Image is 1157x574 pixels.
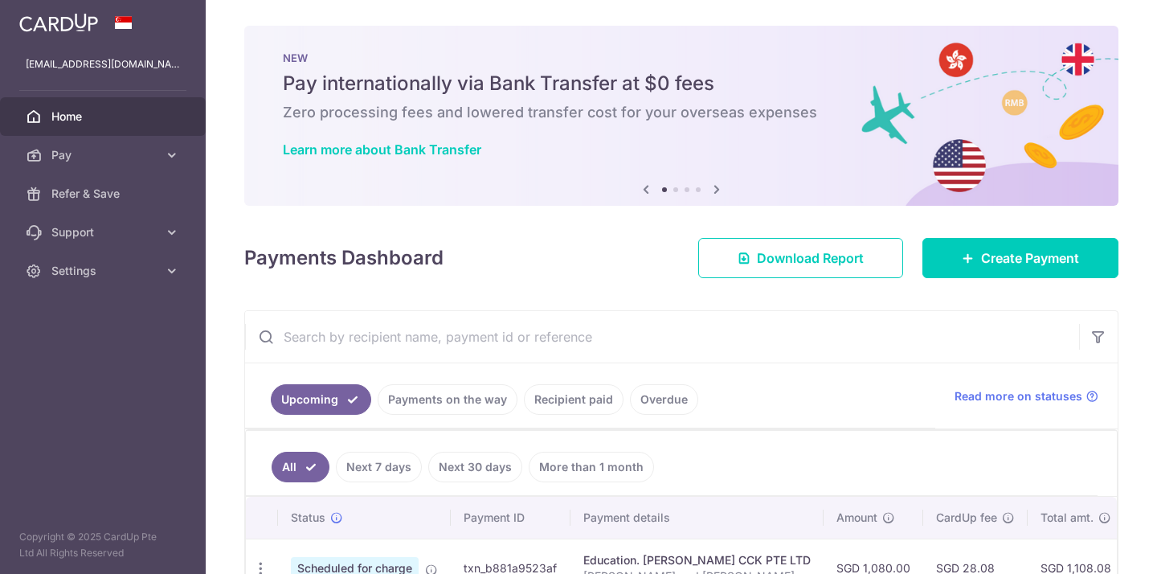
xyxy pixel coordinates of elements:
[283,51,1080,64] p: NEW
[630,384,698,415] a: Overdue
[26,56,180,72] p: [EMAIL_ADDRESS][DOMAIN_NAME]
[291,510,325,526] span: Status
[1040,510,1094,526] span: Total amt.
[955,388,1098,404] a: Read more on statuses
[271,384,371,415] a: Upcoming
[378,384,517,415] a: Payments on the way
[524,384,623,415] a: Recipient paid
[981,248,1079,268] span: Create Payment
[1053,526,1141,566] iframe: Opens a widget where you can find more information
[451,497,570,539] th: Payment ID
[283,103,1080,122] h6: Zero processing fees and lowered transfer cost for your overseas expenses
[51,263,157,279] span: Settings
[244,26,1118,206] img: Bank transfer banner
[51,224,157,240] span: Support
[955,388,1082,404] span: Read more on statuses
[19,13,98,32] img: CardUp
[51,109,157,125] span: Home
[244,244,444,273] h4: Payments Dashboard
[936,510,997,526] span: CardUp fee
[283,71,1080,96] h5: Pay internationally via Bank Transfer at $0 fees
[757,248,864,268] span: Download Report
[51,186,157,202] span: Refer & Save
[570,497,824,539] th: Payment details
[51,147,157,163] span: Pay
[428,452,522,482] a: Next 30 days
[245,311,1079,363] input: Search by recipient name, payment id or reference
[836,510,877,526] span: Amount
[529,452,654,482] a: More than 1 month
[336,452,422,482] a: Next 7 days
[922,238,1118,278] a: Create Payment
[272,452,329,482] a: All
[283,141,481,158] a: Learn more about Bank Transfer
[698,238,903,278] a: Download Report
[583,552,811,568] div: Education. [PERSON_NAME] CCK PTE LTD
